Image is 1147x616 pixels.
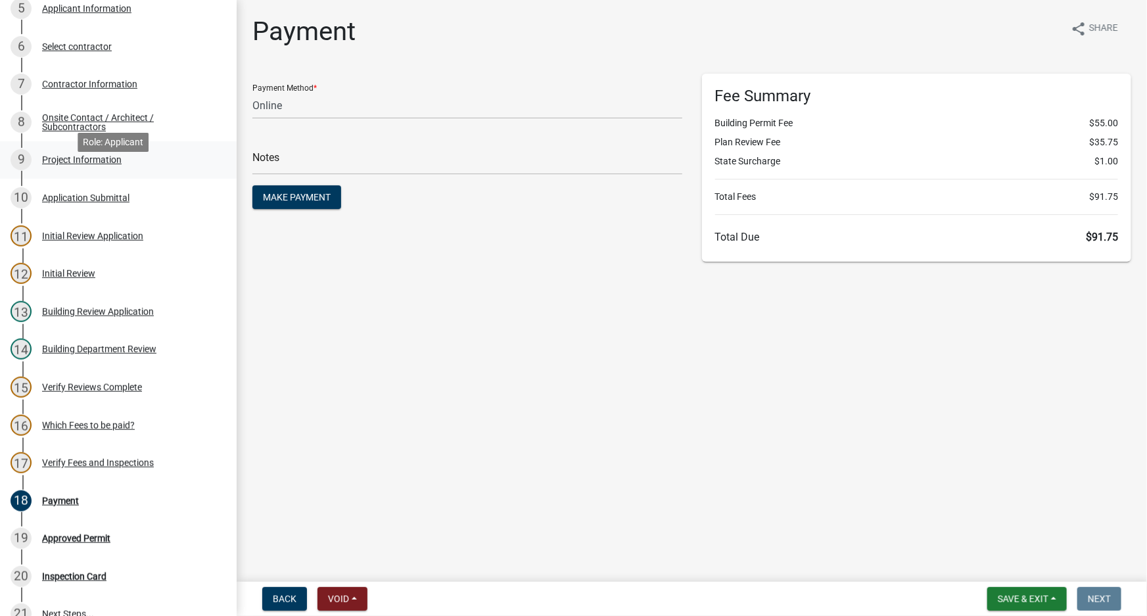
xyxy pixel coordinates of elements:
[11,566,32,587] div: 20
[78,133,149,152] div: Role: Applicant
[11,225,32,247] div: 11
[273,594,296,604] span: Back
[715,154,1119,168] li: State Surcharge
[42,383,142,392] div: Verify Reviews Complete
[42,534,110,543] div: Approved Permit
[1089,21,1118,37] span: Share
[998,594,1048,604] span: Save & Exit
[1089,135,1118,149] span: $35.75
[715,231,1119,243] h6: Total Due
[715,190,1119,204] li: Total Fees
[262,587,307,611] button: Back
[42,458,154,467] div: Verify Fees and Inspections
[11,36,32,57] div: 6
[1086,231,1118,243] span: $91.75
[42,344,156,354] div: Building Department Review
[11,528,32,549] div: 19
[715,87,1119,106] h6: Fee Summary
[11,339,32,360] div: 14
[42,231,143,241] div: Initial Review Application
[42,496,79,506] div: Payment
[11,149,32,170] div: 9
[1089,190,1118,204] span: $91.75
[11,301,32,322] div: 13
[11,415,32,436] div: 16
[715,135,1119,149] li: Plan Review Fee
[42,572,106,581] div: Inspection Card
[42,155,122,164] div: Project Information
[42,113,216,131] div: Onsite Contact / Architect / Subcontractors
[1060,16,1129,41] button: shareShare
[11,74,32,95] div: 7
[42,4,131,13] div: Applicant Information
[1077,587,1121,611] button: Next
[263,192,331,202] span: Make Payment
[1089,116,1118,130] span: $55.00
[42,421,135,430] div: Which Fees to be paid?
[11,112,32,133] div: 8
[252,185,341,209] button: Make Payment
[42,307,154,316] div: Building Review Application
[1071,21,1087,37] i: share
[11,490,32,511] div: 18
[42,42,112,51] div: Select contractor
[317,587,367,611] button: Void
[42,269,95,278] div: Initial Review
[1088,594,1111,604] span: Next
[252,16,356,47] h1: Payment
[11,452,32,473] div: 17
[328,594,349,604] span: Void
[987,587,1067,611] button: Save & Exit
[42,193,129,202] div: Application Submittal
[11,263,32,284] div: 12
[42,80,137,89] div: Contractor Information
[11,377,32,398] div: 15
[715,116,1119,130] li: Building Permit Fee
[1094,154,1118,168] span: $1.00
[11,187,32,208] div: 10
